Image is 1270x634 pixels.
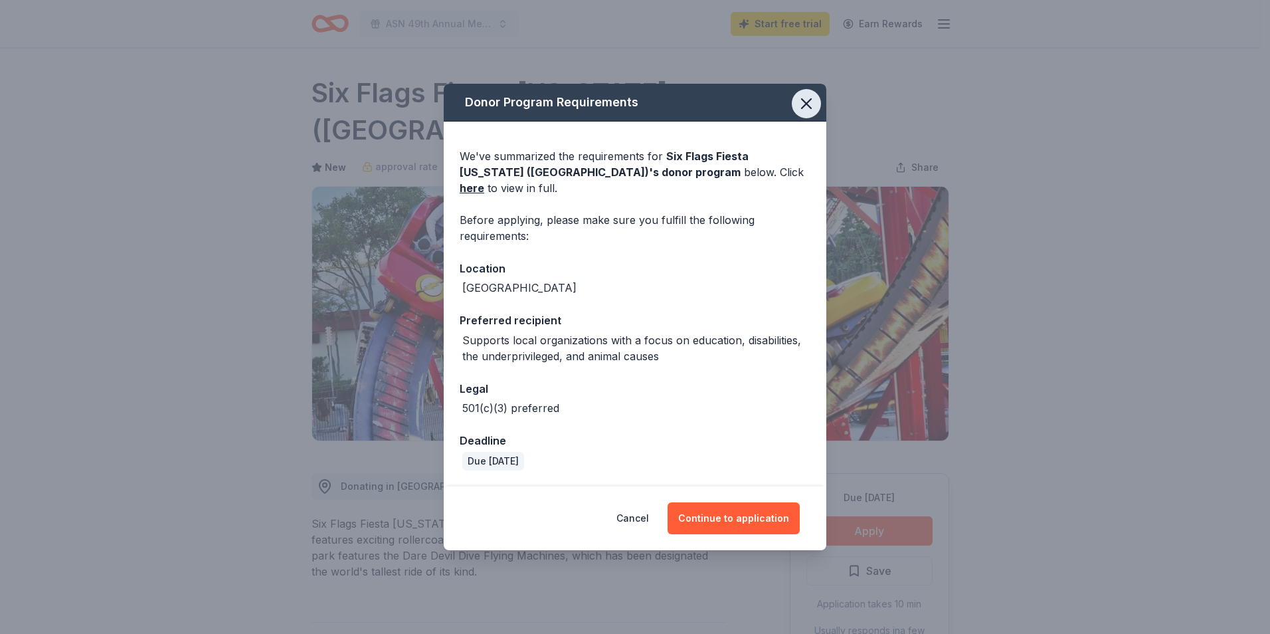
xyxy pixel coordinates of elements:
div: [GEOGRAPHIC_DATA] [462,280,577,296]
div: Legal [460,380,810,397]
div: Before applying, please make sure you fulfill the following requirements: [460,212,810,244]
button: Cancel [616,502,649,534]
div: Preferred recipient [460,312,810,329]
div: Due [DATE] [462,452,524,471]
div: We've summarized the requirements for below. Click to view in full. [460,148,810,196]
div: Deadline [460,432,810,449]
div: Supports local organizations with a focus on education, disabilities, the underprivileged, and an... [462,332,810,364]
div: Location [460,260,810,277]
div: Donor Program Requirements [444,84,826,122]
div: 501(c)(3) preferred [462,400,559,416]
button: Continue to application [668,502,800,534]
a: here [460,180,484,196]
